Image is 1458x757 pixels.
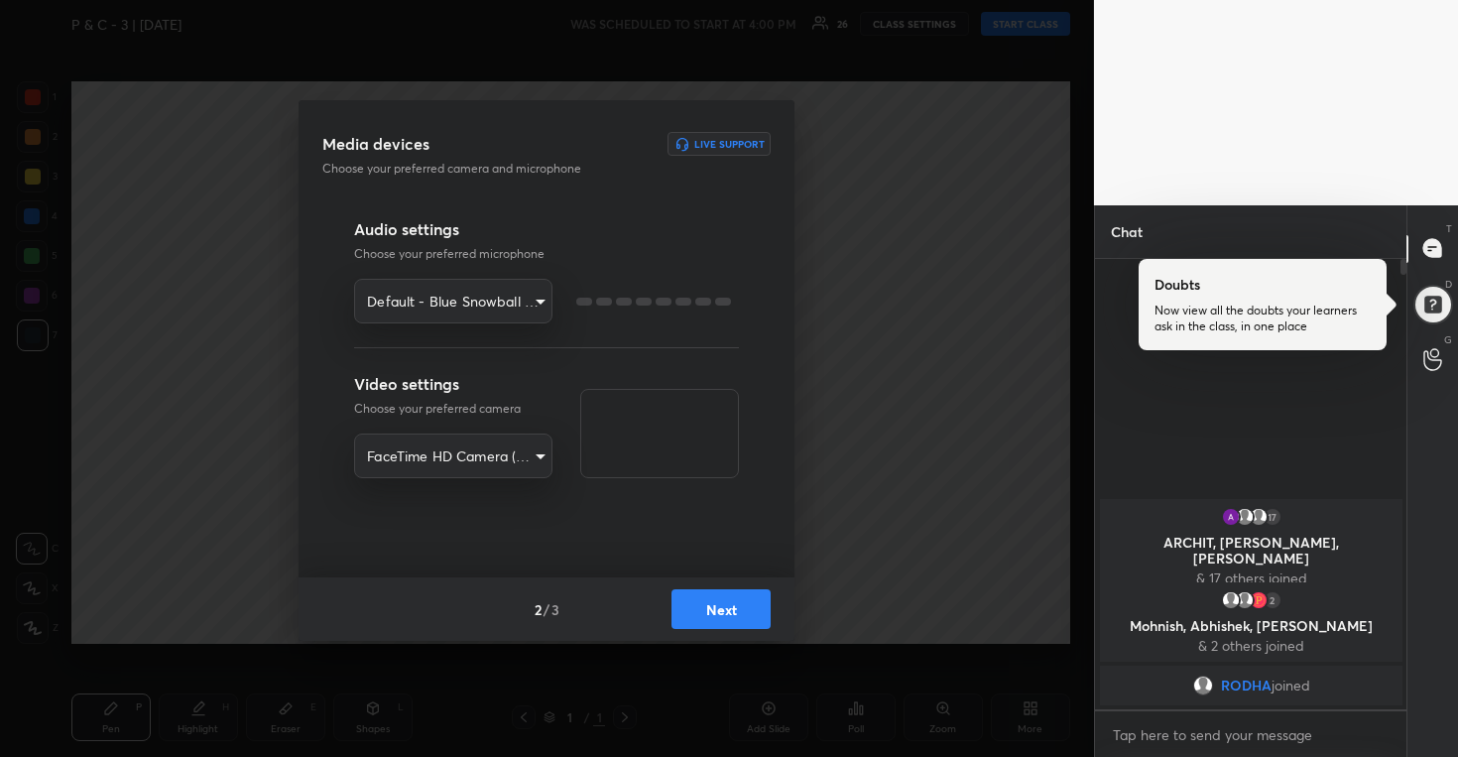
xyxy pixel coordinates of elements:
h4: 2 [535,599,542,620]
p: Mohnish, Abhishek, [PERSON_NAME] [1112,618,1391,634]
img: default.png [1248,507,1268,527]
img: default.png [1192,676,1212,695]
p: & 2 others joined [1112,638,1391,654]
h3: Audio settings [354,217,739,241]
img: default.png [1220,590,1240,610]
img: default.png [1234,590,1254,610]
span: RODHA [1220,678,1271,694]
h3: Video settings [354,372,552,396]
h3: Media devices [322,132,429,156]
img: thumbnail.jpg [1248,590,1268,610]
img: thumbnail.jpg [1220,507,1240,527]
p: T [1446,221,1452,236]
div: 17 [1262,507,1281,527]
span: joined [1271,678,1309,694]
h6: Live Support [694,139,765,149]
h4: 3 [551,599,559,620]
p: & 17 others joined [1112,570,1391,586]
div: Default - Blue Snowball (0d8c:0005) [354,434,552,478]
p: Chat [1095,205,1158,258]
p: Choose your preferred camera and microphone [322,160,644,178]
p: D [1445,277,1452,292]
img: default.png [1234,507,1254,527]
p: G [1444,332,1452,347]
div: Default - Blue Snowball (0d8c:0005) [354,279,552,323]
div: grid [1095,495,1407,709]
div: 2 [1262,590,1281,610]
h4: / [544,599,549,620]
p: Choose your preferred microphone [354,245,739,263]
button: Next [671,589,771,629]
p: ARCHIT, [PERSON_NAME], [PERSON_NAME] [1112,535,1391,567]
p: Choose your preferred camera [354,400,552,418]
